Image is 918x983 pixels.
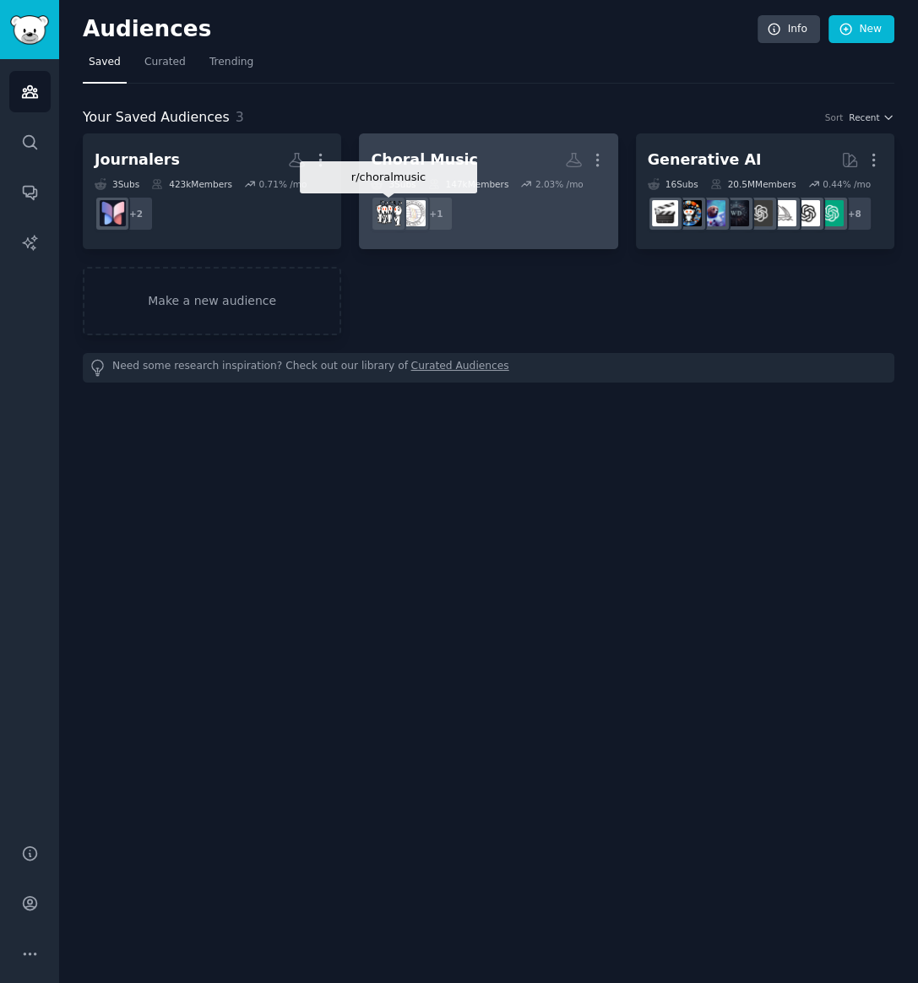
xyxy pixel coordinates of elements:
a: Curated Audiences [411,359,509,377]
div: 20.5M Members [710,178,796,190]
img: StableDiffusion [699,200,725,226]
div: + 1 [418,196,454,231]
a: Trending [204,49,259,84]
img: appleJournal [100,200,126,226]
div: 0.71 % /mo [258,178,307,190]
span: 3 [236,109,244,125]
img: aivideo [652,200,678,226]
div: 2.03 % /mo [535,178,584,190]
a: Saved [83,49,127,84]
img: weirddalle [723,200,749,226]
img: choralmusic [376,200,402,226]
img: ChatGPT [818,200,844,226]
img: aiArt [676,200,702,226]
div: 16 Sub s [648,178,698,190]
div: Generative AI [648,149,762,171]
a: Choral Music3Subs147kMembers2.03% /mor/choralmusic+1barbershopchoralmusic [359,133,617,249]
a: Make a new audience [83,267,341,335]
a: Info [758,15,820,44]
img: midjourney [770,200,796,226]
img: barbershop [399,200,426,226]
a: New [828,15,894,44]
div: + 2 [118,196,154,231]
div: 0.44 % /mo [823,178,871,190]
div: Need some research inspiration? Check out our library of [83,353,894,383]
div: Sort [825,111,844,123]
div: Choral Music [371,149,478,171]
span: Trending [209,55,253,70]
img: GummySearch logo [10,15,49,45]
div: + 8 [837,196,872,231]
span: Recent [849,111,879,123]
div: 3 Sub s [95,178,139,190]
div: 147k Members [428,178,509,190]
div: 423k Members [151,178,232,190]
button: Recent [849,111,894,123]
span: Your Saved Audiences [83,107,230,128]
img: GPT3 [747,200,773,226]
div: 3 Sub s [371,178,416,190]
span: Saved [89,55,121,70]
span: Curated [144,55,186,70]
h2: Audiences [83,16,758,43]
a: Generative AI16Subs20.5MMembers0.44% /mo+8ChatGPTOpenAImidjourneyGPT3weirddalleStableDiffusionaiA... [636,133,894,249]
div: Journalers [95,149,180,171]
img: OpenAI [794,200,820,226]
a: Curated [139,49,192,84]
a: Journalers3Subs423kMembers0.71% /mo+2appleJournal [83,133,341,249]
